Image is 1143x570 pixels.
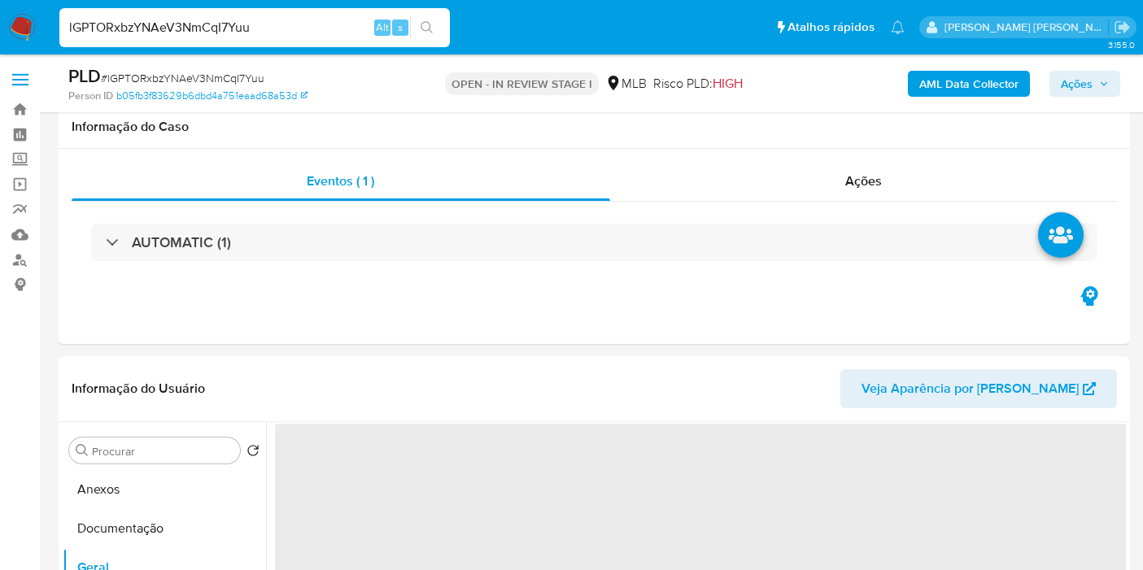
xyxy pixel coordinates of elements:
[919,71,1019,97] b: AML Data Collector
[945,20,1109,35] p: leticia.merlin@mercadolivre.com
[445,72,599,95] p: OPEN - IN REVIEW STAGE I
[840,369,1117,408] button: Veja Aparência por [PERSON_NAME]
[787,19,875,36] span: Atalhos rápidos
[92,444,233,459] input: Procurar
[68,89,113,103] b: Person ID
[307,172,374,190] span: Eventos ( 1 )
[605,75,647,93] div: MLB
[68,63,101,89] b: PLD
[91,224,1097,261] div: AUTOMATIC (1)
[59,17,450,38] input: Pesquise usuários ou casos...
[132,233,231,251] h3: AUTOMATIC (1)
[63,509,266,548] button: Documentação
[891,20,905,34] a: Notificações
[246,444,260,462] button: Retornar ao pedido padrão
[116,89,308,103] a: b05fb3f83629b6dbd4a751eaad68a53d
[398,20,403,35] span: s
[376,20,389,35] span: Alt
[101,70,264,86] span: # lGPTORxbzYNAeV3NmCqI7Yuu
[845,172,882,190] span: Ações
[1049,71,1120,97] button: Ações
[653,75,743,93] span: Risco PLD:
[63,470,266,509] button: Anexos
[72,381,205,397] h1: Informação do Usuário
[410,16,443,39] button: search-icon
[72,119,1117,135] h1: Informação do Caso
[908,71,1030,97] button: AML Data Collector
[76,444,89,457] button: Procurar
[713,74,743,93] span: HIGH
[1061,71,1093,97] span: Ações
[862,369,1079,408] span: Veja Aparência por [PERSON_NAME]
[1114,19,1131,36] a: Sair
